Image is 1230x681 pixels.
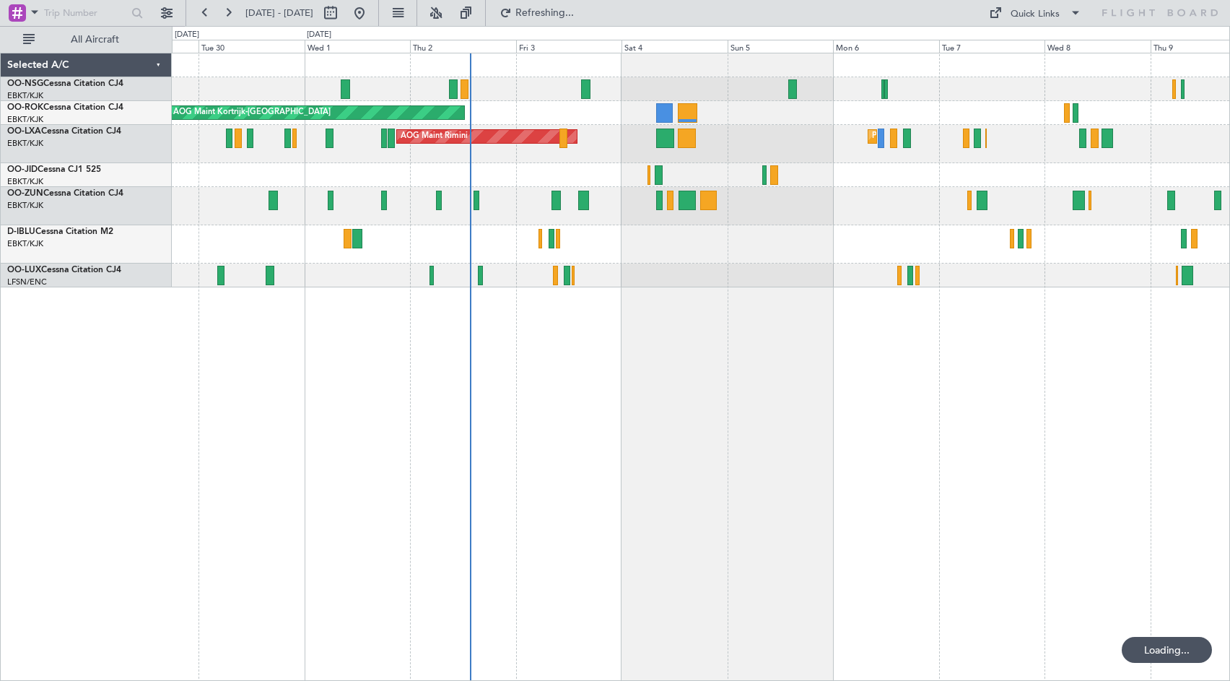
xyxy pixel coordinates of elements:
a: D-IBLUCessna Citation M2 [7,227,113,236]
div: [DATE] [307,29,331,41]
div: Fri 3 [516,40,622,53]
span: OO-NSG [7,79,43,88]
a: OO-LXACessna Citation CJ4 [7,127,121,136]
button: Quick Links [982,1,1089,25]
div: AOG Maint Rimini [401,126,468,147]
a: EBKT/KJK [7,238,43,249]
div: [DATE] [175,29,199,41]
a: EBKT/KJK [7,114,43,125]
div: Planned Maint Kortrijk-[GEOGRAPHIC_DATA] [872,126,1040,147]
div: Tue 30 [199,40,305,53]
span: OO-LXA [7,127,41,136]
a: EBKT/KJK [7,200,43,211]
span: OO-ZUN [7,189,43,198]
input: Trip Number [44,2,127,24]
span: Refreshing... [515,8,575,18]
a: EBKT/KJK [7,176,43,187]
span: OO-JID [7,165,38,174]
a: OO-LUXCessna Citation CJ4 [7,266,121,274]
a: OO-ROKCessna Citation CJ4 [7,103,123,112]
span: OO-ROK [7,103,43,112]
a: OO-NSGCessna Citation CJ4 [7,79,123,88]
button: Refreshing... [493,1,580,25]
div: Loading... [1122,637,1212,663]
div: Sun 5 [728,40,834,53]
div: Sat 4 [621,40,728,53]
button: All Aircraft [16,28,157,51]
a: OO-JIDCessna CJ1 525 [7,165,101,174]
span: All Aircraft [38,35,152,45]
span: D-IBLU [7,227,35,236]
div: Quick Links [1011,7,1060,22]
div: Wed 1 [305,40,411,53]
div: Wed 8 [1044,40,1151,53]
div: Tue 7 [939,40,1045,53]
a: EBKT/KJK [7,90,43,101]
span: [DATE] - [DATE] [245,6,313,19]
div: Mon 6 [833,40,939,53]
div: AOG Maint Kortrijk-[GEOGRAPHIC_DATA] [173,102,331,123]
a: EBKT/KJK [7,138,43,149]
div: Thu 2 [410,40,516,53]
a: OO-ZUNCessna Citation CJ4 [7,189,123,198]
span: OO-LUX [7,266,41,274]
a: LFSN/ENC [7,277,47,287]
